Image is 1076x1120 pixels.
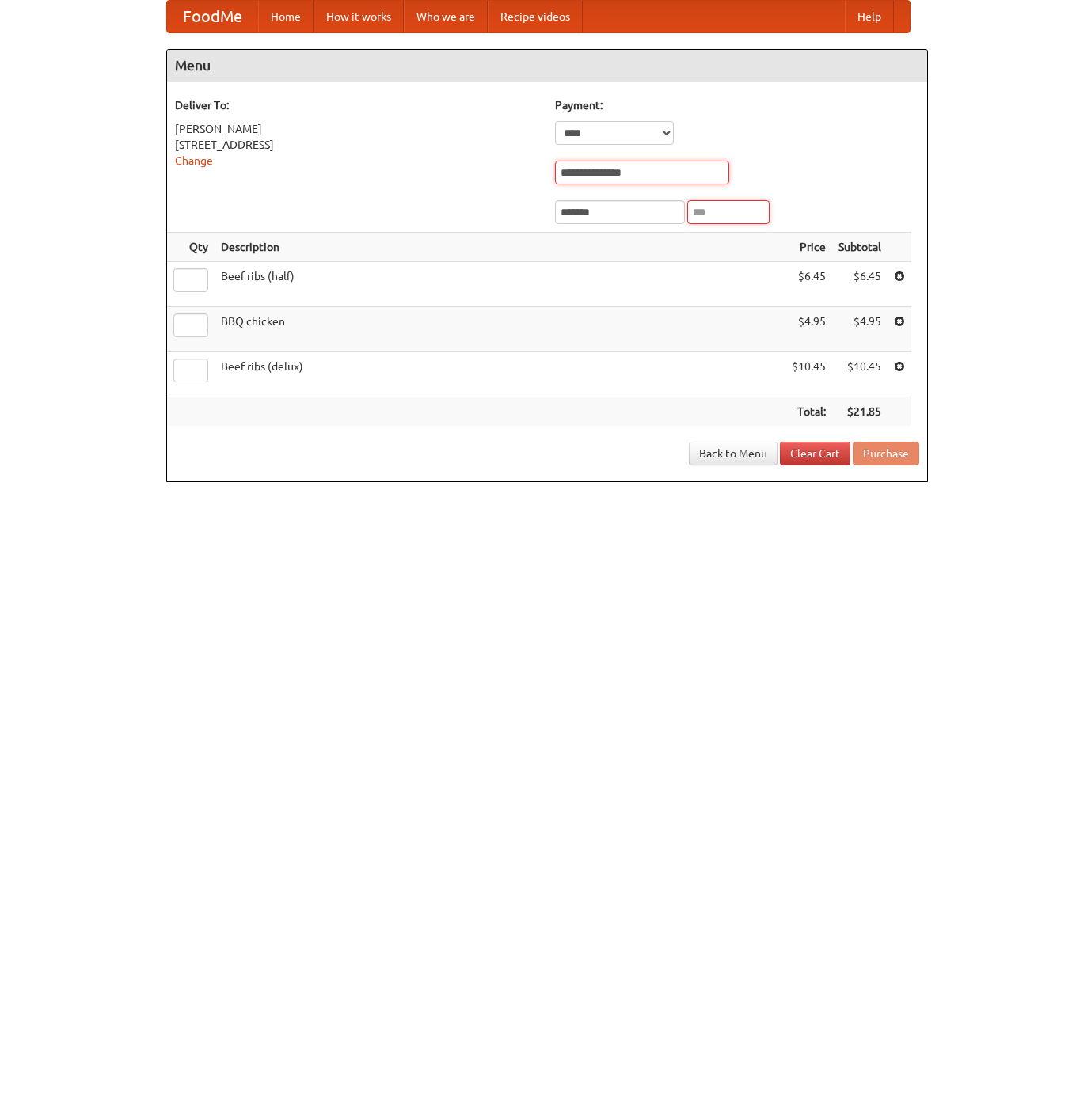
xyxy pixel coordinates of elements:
button: Purchase [853,442,919,465]
td: $4.95 [832,307,888,352]
h5: Payment: [555,97,919,113]
div: [PERSON_NAME] [175,121,539,137]
a: Clear Cart [780,442,850,465]
h4: Menu [167,50,927,82]
th: Subtotal [832,233,888,262]
td: Beef ribs (delux) [215,352,785,397]
th: Price [785,233,832,262]
div: [STREET_ADDRESS] [175,137,539,153]
a: FoodMe [167,1,258,32]
th: Qty [167,233,215,262]
a: Home [258,1,314,32]
td: $4.95 [785,307,832,352]
td: BBQ chicken [215,307,785,352]
a: Back to Menu [689,442,778,465]
td: $10.45 [785,352,832,397]
td: $6.45 [785,262,832,307]
th: Description [215,233,785,262]
a: Recipe videos [488,1,583,32]
a: Help [845,1,894,32]
th: $21.85 [832,397,888,427]
td: $10.45 [832,352,888,397]
td: Beef ribs (half) [215,262,785,307]
th: Total: [785,397,832,427]
td: $6.45 [832,262,888,307]
h5: Deliver To: [175,97,539,113]
a: Change [175,154,213,167]
a: Who we are [404,1,488,32]
a: How it works [314,1,404,32]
